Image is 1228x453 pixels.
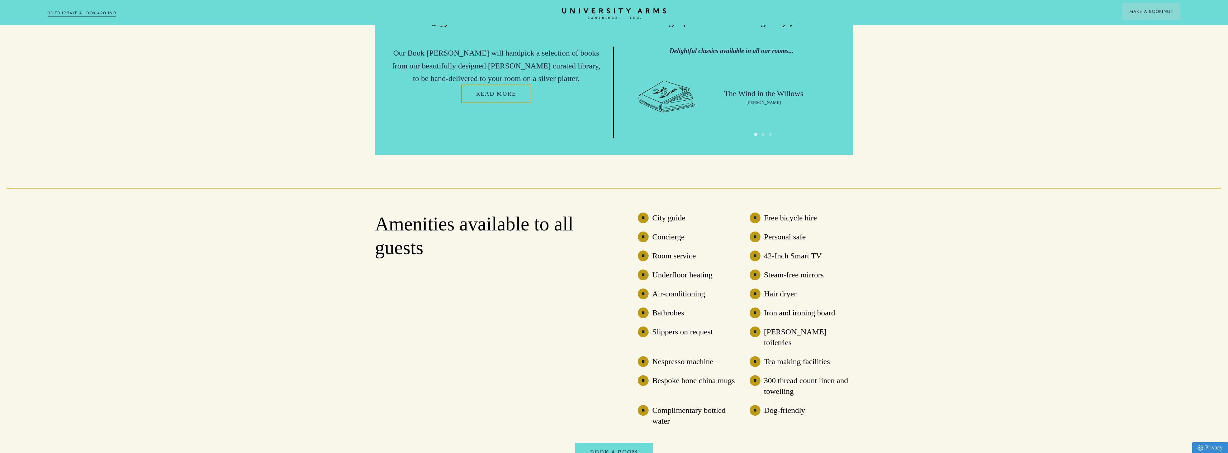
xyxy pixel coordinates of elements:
h3: Tea making facilities [764,356,830,367]
h3: Iron and ironing board [764,307,835,318]
img: image-e94e5ce88bee53a709c97330e55750c953861461-40x40-svg [638,375,649,386]
h3: [PERSON_NAME] toiletries [764,326,853,348]
h3: Bathrobes [652,307,684,318]
img: image-e94e5ce88bee53a709c97330e55750c953861461-40x40-svg [638,356,649,367]
img: image-e94e5ce88bee53a709c97330e55750c953861461-40x40-svg [638,232,649,242]
h3: Free bicycle hire [764,213,817,223]
img: image-e94e5ce88bee53a709c97330e55750c953861461-40x40-svg [750,232,760,242]
h3: Bespoke bone china mugs [652,375,735,386]
img: image-eb744e7ff81d60750c3343e6174bc627331de060-40x40-svg [750,405,760,416]
img: image-e94e5ce88bee53a709c97330e55750c953861461-40x40-svg [750,251,760,261]
h3: 300 thread count linen and towelling [764,375,853,397]
h3: Slippers on request [652,326,713,337]
img: image-e94e5ce88bee53a709c97330e55750c953861461-40x40-svg [750,213,760,223]
h3: Underfloor heating [652,270,712,280]
button: 3 [767,131,774,138]
h2: Amenities available to all guests [375,213,590,260]
button: 2 [759,131,767,138]
a: Home [562,8,666,19]
p: Delightful classics available in all our rooms... [626,47,836,56]
h3: Nespresso machine [652,356,713,367]
h3: City guide [652,213,685,223]
img: image-e94e5ce88bee53a709c97330e55750c953861461-40x40-svg [638,251,649,261]
img: image-e94e5ce88bee53a709c97330e55750c953861461-40x40-svg [750,375,760,386]
img: image-eb744e7ff81d60750c3343e6174bc627331de060-40x40-svg [638,270,649,280]
p: Our Book [PERSON_NAME] will handpick a selection of books from our beautifully designed [PERSON_N... [392,47,601,85]
h3: 42-Inch Smart TV [764,251,822,261]
img: image-eb744e7ff81d60750c3343e6174bc627331de060-40x40-svg [750,307,760,318]
h3: Steam-free mirrors [764,270,824,280]
h3: Hair dryer [764,289,797,299]
button: Make a BookingArrow icon [1122,3,1180,20]
img: Privacy [1198,445,1203,451]
img: Arrow icon [1171,10,1173,13]
h3: Air-conditioning [652,289,705,299]
img: image-e94e5ce88bee53a709c97330e55750c953861461-40x40-svg [638,307,649,318]
img: image-e94e5ce88bee53a709c97330e55750c953861461-40x40-svg [750,289,760,299]
img: image-eb744e7ff81d60750c3343e6174bc627331de060-40x40-svg [638,326,649,337]
img: image-e94e5ce88bee53a709c97330e55750c953861461-40x40-svg [750,326,760,337]
h3: Room service [652,251,696,261]
img: image-eb744e7ff81d60750c3343e6174bc627331de060-40x40-svg [638,405,649,416]
button: 1 [752,131,759,138]
h3: Dog-friendly [764,405,805,416]
h3: Concierge [652,232,684,242]
a: Privacy [1192,442,1228,453]
span: Make a Booking [1129,8,1173,15]
a: Read more [461,85,531,103]
a: 3D TOUR:TAKE A LOOK AROUND [48,10,116,16]
h3: Personal safe [764,232,806,242]
img: image-e94e5ce88bee53a709c97330e55750c953861461-40x40-svg [750,356,760,367]
img: image-e94e5ce88bee53a709c97330e55750c953861461-40x40-svg [638,213,649,223]
img: image-e94e5ce88bee53a709c97330e55750c953861461-40x40-svg [638,289,649,299]
h3: Complimentary bottled water [652,405,741,426]
img: image-e94e5ce88bee53a709c97330e55750c953861461-40x40-svg [750,270,760,280]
